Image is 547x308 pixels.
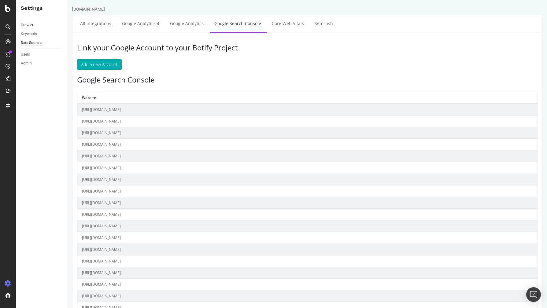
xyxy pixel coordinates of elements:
[21,22,33,28] div: Crawler
[9,255,470,267] td: [URL][DOMAIN_NAME]
[21,31,37,37] div: Keywords
[98,15,140,32] a: Google Analytics
[9,279,470,290] td: [URL][DOMAIN_NAME]
[9,174,470,185] td: [URL][DOMAIN_NAME]
[9,139,470,150] td: [URL][DOMAIN_NAME]
[9,127,470,139] td: [URL][DOMAIN_NAME]
[142,15,198,32] a: Google Search Console
[21,5,63,12] div: Settings
[21,51,30,58] div: Users
[9,150,470,162] td: [URL][DOMAIN_NAME]
[9,59,54,70] button: Add a new Account
[8,15,48,32] a: All integrations
[242,15,270,32] a: Semrush
[50,15,96,32] a: Google Analytics 4
[21,40,63,46] a: Data Sources
[9,104,470,116] td: [URL][DOMAIN_NAME]
[9,44,470,52] h3: Link your Google Account to your Botify Project
[9,209,470,220] td: [URL][DOMAIN_NAME]
[21,22,63,28] a: Crawler
[9,197,470,209] td: [URL][DOMAIN_NAME]
[9,92,470,104] th: Website
[9,244,470,255] td: [URL][DOMAIN_NAME]
[9,76,470,84] h3: Google Search Console
[9,162,470,174] td: [URL][DOMAIN_NAME]
[21,51,63,58] a: Users
[9,116,470,127] td: [URL][DOMAIN_NAME]
[9,290,470,302] td: [URL][DOMAIN_NAME]
[9,267,470,278] td: [URL][DOMAIN_NAME]
[199,15,241,32] a: Core Web Vitals
[9,220,470,232] td: [URL][DOMAIN_NAME]
[9,185,470,197] td: [URL][DOMAIN_NAME]
[4,6,37,12] div: [DOMAIN_NAME]
[21,31,63,37] a: Keywords
[21,40,42,46] div: Data Sources
[526,287,541,302] div: Open Intercom Messenger
[21,60,63,67] a: Admin
[9,232,470,244] td: [URL][DOMAIN_NAME]
[21,60,32,67] div: Admin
